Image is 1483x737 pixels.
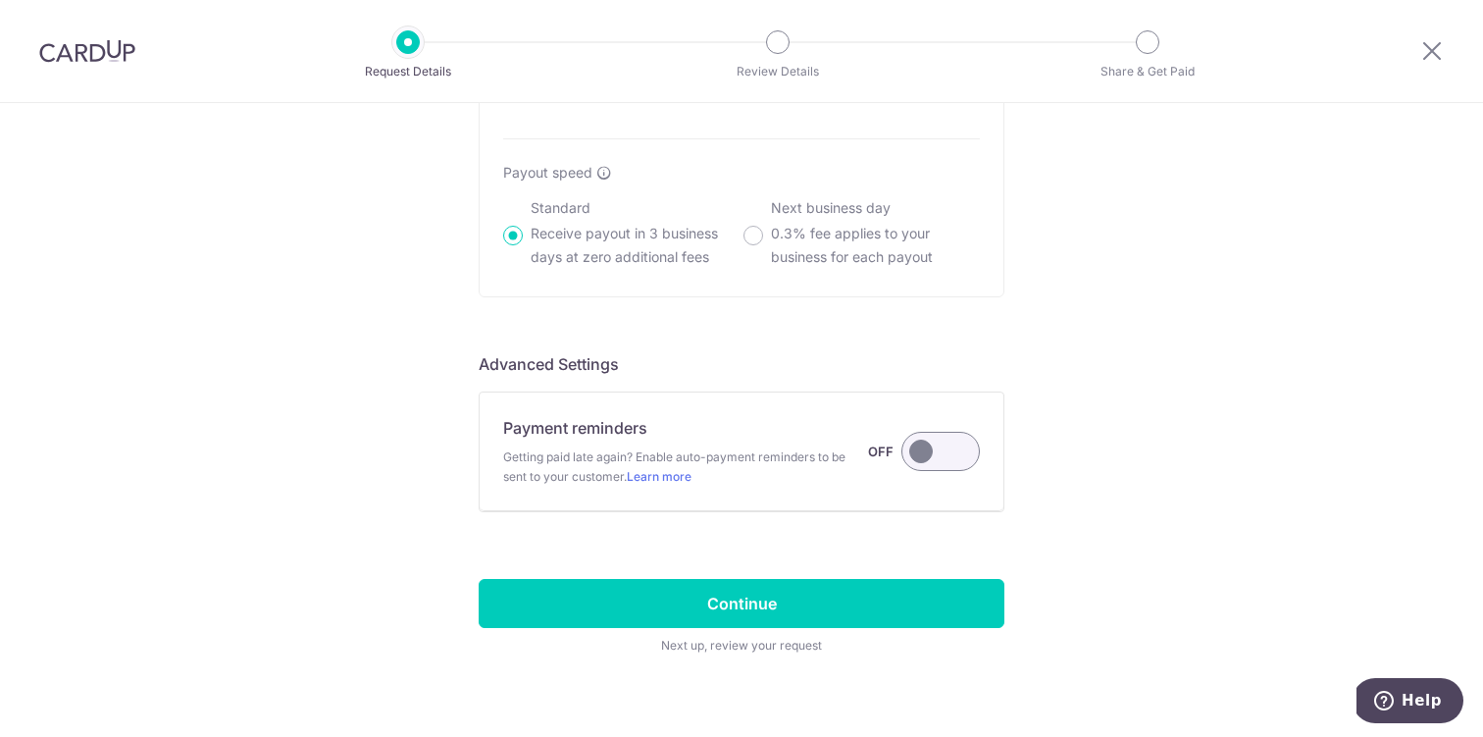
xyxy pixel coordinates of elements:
p: Request Details [335,62,481,81]
a: Learn more [627,469,691,484]
p: Payment reminders [503,416,647,440]
p: Share & Get Paid [1075,62,1220,81]
span: Getting paid late again? Enable auto-payment reminders to be sent to your customer. [503,447,868,487]
img: CardUp [39,39,135,63]
iframe: Opens a widget where you can find more information [1356,678,1463,727]
span: translation missing: en.company.payment_requests.form.header.labels.advanced_settings [479,354,619,374]
p: Standard [531,198,740,218]
div: Payout speed [503,163,980,183]
p: Receive payout in 3 business days at zero additional fees [531,222,740,269]
p: Next business day [771,198,980,218]
div: Payment reminders Getting paid late again? Enable auto-payment reminders to be sent to your custo... [503,416,980,487]
span: Next up, review your request [479,636,1004,656]
p: 0.3% fee applies to your business for each payout [771,222,980,269]
label: OFF [868,440,894,463]
input: Continue [479,579,1004,628]
p: Review Details [705,62,850,81]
